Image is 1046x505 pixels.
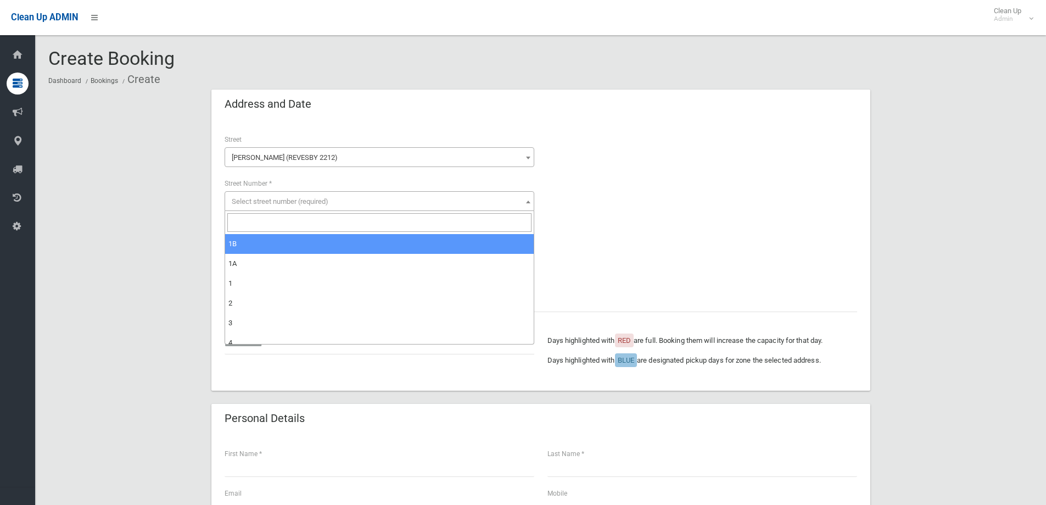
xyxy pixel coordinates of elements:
[547,354,857,367] p: Days highlighted with are designated pickup days for zone the selected address.
[48,77,81,85] a: Dashboard
[228,299,232,307] span: 2
[988,7,1032,23] span: Clean Up
[11,12,78,23] span: Clean Up ADMIN
[618,336,631,345] span: RED
[227,150,532,165] span: Clive Street (REVESBY 2212)
[228,279,232,287] span: 1
[211,408,318,429] header: Personal Details
[228,259,237,268] span: 1A
[228,319,232,327] span: 3
[228,240,237,248] span: 1B
[232,197,328,206] span: Select street number (required)
[48,47,175,69] span: Create Booking
[225,147,534,167] span: Clive Street (REVESBY 2212)
[91,77,118,85] a: Bookings
[228,338,232,347] span: 4
[618,356,634,364] span: BLUE
[994,15,1021,23] small: Admin
[211,93,325,115] header: Address and Date
[547,334,857,347] p: Days highlighted with are full. Booking them will increase the capacity for that day.
[120,69,160,90] li: Create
